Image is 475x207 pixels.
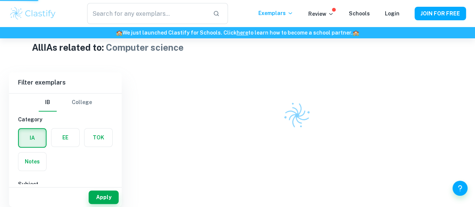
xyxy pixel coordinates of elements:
[18,153,46,171] button: Notes
[258,9,293,17] p: Exemplars
[349,11,370,17] a: Schools
[19,129,46,147] button: IA
[89,190,119,204] button: Apply
[452,181,467,196] button: Help and Feedback
[9,6,57,21] img: Clastify logo
[2,29,473,37] h6: We just launched Clastify for Schools. Click to learn how to become a school partner.
[385,11,400,17] a: Login
[18,180,113,188] h6: Subject
[84,128,112,147] button: TOK
[51,128,79,147] button: EE
[353,30,359,36] span: 🏫
[106,42,184,53] span: Computer science
[116,30,122,36] span: 🏫
[72,94,92,112] button: College
[9,72,122,93] h6: Filter exemplars
[39,94,92,112] div: Filter type choice
[279,98,315,133] img: Clastify logo
[87,3,207,24] input: Search for any exemplars...
[237,30,248,36] a: here
[308,10,334,18] p: Review
[415,7,466,20] button: JOIN FOR FREE
[39,94,57,112] button: IB
[32,41,443,54] h1: All IAs related to:
[18,115,113,124] h6: Category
